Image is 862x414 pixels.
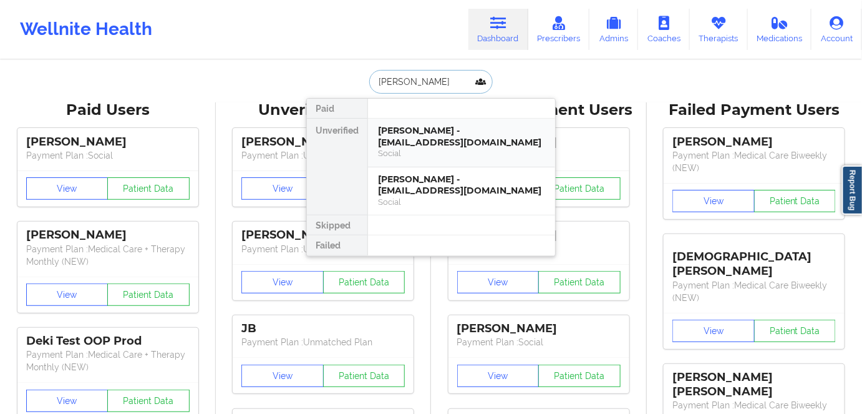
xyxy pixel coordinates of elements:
a: Dashboard [468,9,528,50]
p: Payment Plan : Social [26,149,190,162]
button: View [457,365,540,387]
p: Payment Plan : Unmatched Plan [241,336,405,348]
div: Social [378,197,545,207]
div: Unverified Users [225,101,423,120]
div: [PERSON_NAME] - [EMAIL_ADDRESS][DOMAIN_NAME] [378,174,545,197]
p: Payment Plan : Medical Care Biweekly (NEW) [672,149,836,174]
button: Patient Data [323,271,405,293]
button: View [241,177,324,200]
a: Account [811,9,862,50]
a: Coaches [638,9,690,50]
div: Failed Payment Users [656,101,854,120]
button: View [241,271,324,293]
p: Payment Plan : Social [457,336,621,348]
button: Patient Data [538,177,621,200]
p: Payment Plan : Medical Care Biweekly (NEW) [672,279,836,304]
button: Patient Data [107,283,190,306]
div: Unverified [307,119,367,215]
a: Prescribers [528,9,590,50]
div: Failed [307,235,367,255]
div: Social [378,148,545,159]
a: Medications [748,9,812,50]
button: Patient Data [107,390,190,412]
button: View [672,320,755,342]
a: Report Bug [842,165,862,215]
div: [PERSON_NAME] [26,228,190,242]
button: View [672,190,755,212]
button: View [241,365,324,387]
button: Patient Data [754,320,836,342]
p: Payment Plan : Medical Care + Therapy Monthly (NEW) [26,243,190,268]
div: [DEMOGRAPHIC_DATA][PERSON_NAME] [672,240,836,278]
a: Therapists [690,9,748,50]
p: Payment Plan : Medical Care + Therapy Monthly (NEW) [26,348,190,373]
div: JB [241,322,405,336]
div: Deki Test OOP Prod [26,334,190,348]
div: [PERSON_NAME] [457,322,621,336]
div: Paid [307,99,367,119]
button: Patient Data [107,177,190,200]
a: Admins [589,9,638,50]
div: [PERSON_NAME] [PERSON_NAME] [672,370,836,399]
div: [PERSON_NAME] [241,135,405,149]
button: View [26,283,109,306]
button: Patient Data [323,365,405,387]
div: [PERSON_NAME] [241,228,405,242]
div: Paid Users [9,101,207,120]
button: View [26,177,109,200]
button: View [26,390,109,412]
div: Skipped [307,215,367,235]
button: View [457,271,540,293]
div: [PERSON_NAME] - [EMAIL_ADDRESS][DOMAIN_NAME] [378,125,545,148]
button: Patient Data [754,190,836,212]
p: Payment Plan : Unmatched Plan [241,149,405,162]
div: [PERSON_NAME] [26,135,190,149]
button: Patient Data [538,365,621,387]
div: [PERSON_NAME] [672,135,836,149]
p: Payment Plan : Unmatched Plan [241,243,405,255]
button: Patient Data [538,271,621,293]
